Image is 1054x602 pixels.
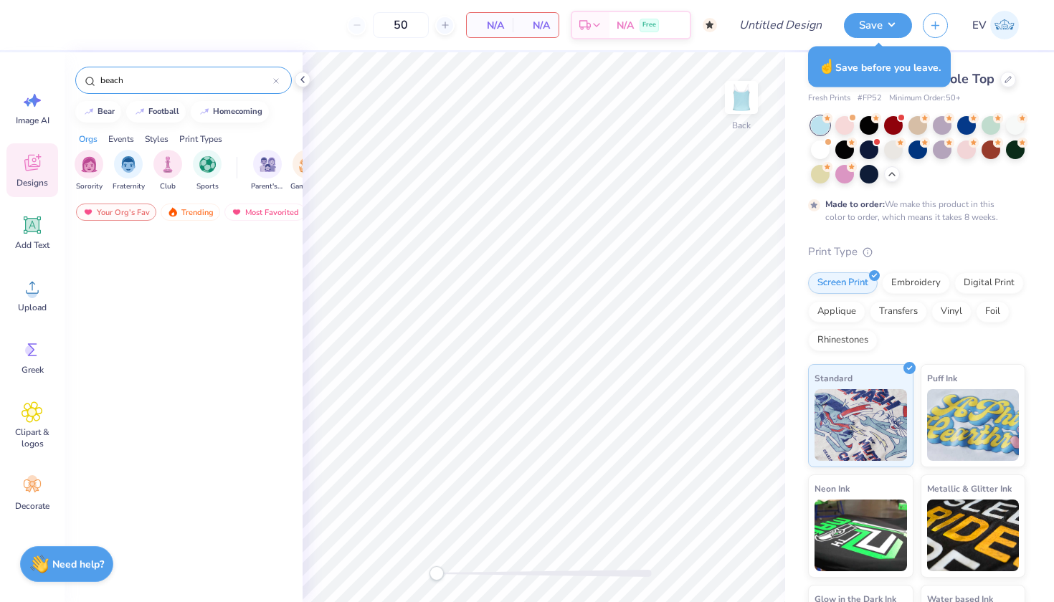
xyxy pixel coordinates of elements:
button: football [126,101,186,123]
span: Designs [16,177,48,188]
span: Free [642,20,656,30]
span: # FP52 [858,92,882,105]
div: football [148,107,179,115]
img: Neon Ink [815,500,907,571]
span: Metallic & Glitter Ink [927,481,1012,496]
div: filter for Fraternity [113,150,145,192]
span: Clipart & logos [9,426,56,449]
button: Save [844,13,912,38]
img: Puff Ink [927,389,1020,461]
div: Your Org's Fav [76,204,156,221]
button: filter button [290,150,323,192]
span: N/A [475,18,504,33]
span: Standard [815,371,853,386]
div: Save before you leave. [808,47,951,87]
span: ☝️ [818,57,835,76]
button: filter button [193,150,222,192]
div: Screen Print [808,272,878,294]
img: trend_line.gif [134,107,146,116]
div: Print Types [179,133,222,145]
img: Back [727,83,756,112]
input: – – [373,12,429,38]
div: Styles [145,133,168,145]
span: Puff Ink [927,371,957,386]
img: most_fav.gif [231,207,242,217]
span: Sports [196,181,219,192]
div: filter for Sports [193,150,222,192]
button: filter button [153,150,182,192]
img: Club Image [160,156,176,173]
img: trending.gif [167,207,179,217]
img: Standard [815,389,907,461]
input: Untitled Design [728,11,833,39]
div: Back [732,119,751,132]
img: trend_line.gif [83,107,95,116]
strong: Made to order: [825,199,885,210]
button: filter button [113,150,145,192]
img: Emily Von Buttlar [990,11,1019,39]
div: Applique [808,301,865,322]
div: bear [98,107,115,115]
div: Transfers [870,301,927,322]
div: Trending [161,204,220,221]
div: Accessibility label [429,566,444,580]
img: Metallic & Glitter Ink [927,500,1020,571]
div: Orgs [79,133,98,145]
span: Parent's Weekend [251,181,284,192]
img: Fraternity Image [120,156,136,173]
span: Image AI [16,115,49,126]
div: filter for Game Day [290,150,323,192]
button: filter button [75,150,103,192]
div: Rhinestones [808,330,878,351]
div: We make this product in this color to order, which means it takes 8 weeks. [825,198,1002,224]
img: Sports Image [199,156,216,173]
span: Decorate [15,500,49,512]
span: Greek [22,364,44,376]
strong: Need help? [52,558,104,571]
div: filter for Parent's Weekend [251,150,284,192]
div: Digital Print [954,272,1024,294]
span: Upload [18,302,47,313]
button: filter button [251,150,284,192]
div: Print Type [808,244,1025,260]
span: Neon Ink [815,481,850,496]
img: Game Day Image [299,156,315,173]
button: bear [75,101,121,123]
div: homecoming [213,107,262,115]
span: N/A [617,18,634,33]
span: EV [972,17,987,34]
input: Try "Alpha" [99,73,273,87]
span: Fraternity [113,181,145,192]
span: Minimum Order: 50 + [889,92,961,105]
span: Game Day [290,181,323,192]
span: Add Text [15,239,49,251]
div: Events [108,133,134,145]
span: N/A [521,18,550,33]
span: Sorority [76,181,103,192]
div: Vinyl [931,301,972,322]
img: Parent's Weekend Image [260,156,276,173]
div: Embroidery [882,272,950,294]
span: Fresh Prints [808,92,850,105]
div: filter for Sorority [75,150,103,192]
button: homecoming [191,101,269,123]
img: Sorority Image [81,156,98,173]
div: filter for Club [153,150,182,192]
a: EV [966,11,1025,39]
span: Club [160,181,176,192]
div: Foil [976,301,1010,322]
img: trend_line.gif [199,107,210,116]
img: most_fav.gif [82,207,94,217]
div: Most Favorited [224,204,305,221]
